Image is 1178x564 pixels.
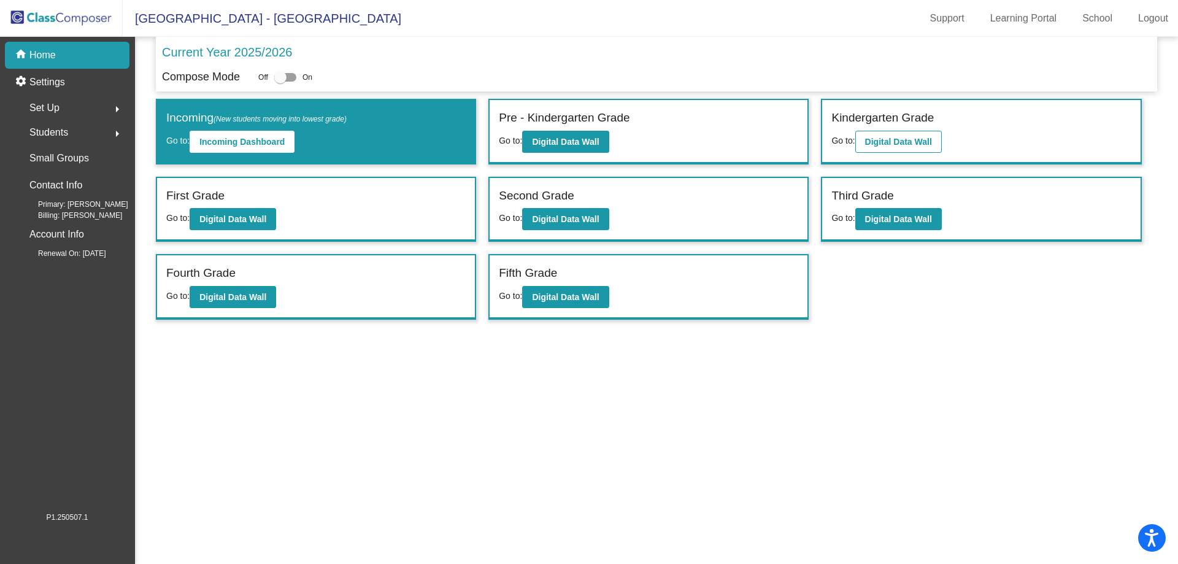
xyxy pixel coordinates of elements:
[29,75,65,90] p: Settings
[110,102,125,117] mat-icon: arrow_right
[29,226,84,243] p: Account Info
[166,265,236,282] label: Fourth Grade
[29,48,56,63] p: Home
[522,208,609,230] button: Digital Data Wall
[1072,9,1122,28] a: School
[166,187,225,205] label: First Grade
[499,213,522,223] span: Go to:
[15,75,29,90] mat-icon: settings
[522,286,609,308] button: Digital Data Wall
[123,9,401,28] span: [GEOGRAPHIC_DATA] - [GEOGRAPHIC_DATA]
[532,292,599,302] b: Digital Data Wall
[162,43,292,61] p: Current Year 2025/2026
[110,126,125,141] mat-icon: arrow_right
[18,199,128,210] span: Primary: [PERSON_NAME]
[532,137,599,147] b: Digital Data Wall
[499,109,629,127] label: Pre - Kindergarten Grade
[29,124,68,141] span: Students
[18,210,122,221] span: Billing: [PERSON_NAME]
[166,291,190,301] span: Go to:
[499,136,522,145] span: Go to:
[199,137,285,147] b: Incoming Dashboard
[831,109,934,127] label: Kindergarten Grade
[166,213,190,223] span: Go to:
[18,248,106,259] span: Renewal On: [DATE]
[855,131,942,153] button: Digital Data Wall
[29,150,89,167] p: Small Groups
[162,69,240,85] p: Compose Mode
[831,213,855,223] span: Go to:
[532,214,599,224] b: Digital Data Wall
[29,99,60,117] span: Set Up
[499,265,557,282] label: Fifth Grade
[499,187,574,205] label: Second Grade
[831,136,855,145] span: Go to:
[190,208,276,230] button: Digital Data Wall
[258,72,268,83] span: Off
[199,214,266,224] b: Digital Data Wall
[865,214,932,224] b: Digital Data Wall
[214,115,347,123] span: (New students moving into lowest grade)
[865,137,932,147] b: Digital Data Wall
[831,187,893,205] label: Third Grade
[302,72,312,83] span: On
[920,9,974,28] a: Support
[190,286,276,308] button: Digital Data Wall
[166,109,347,127] label: Incoming
[522,131,609,153] button: Digital Data Wall
[29,177,82,194] p: Contact Info
[166,136,190,145] span: Go to:
[15,48,29,63] mat-icon: home
[199,292,266,302] b: Digital Data Wall
[1128,9,1178,28] a: Logout
[855,208,942,230] button: Digital Data Wall
[499,291,522,301] span: Go to:
[980,9,1067,28] a: Learning Portal
[190,131,294,153] button: Incoming Dashboard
